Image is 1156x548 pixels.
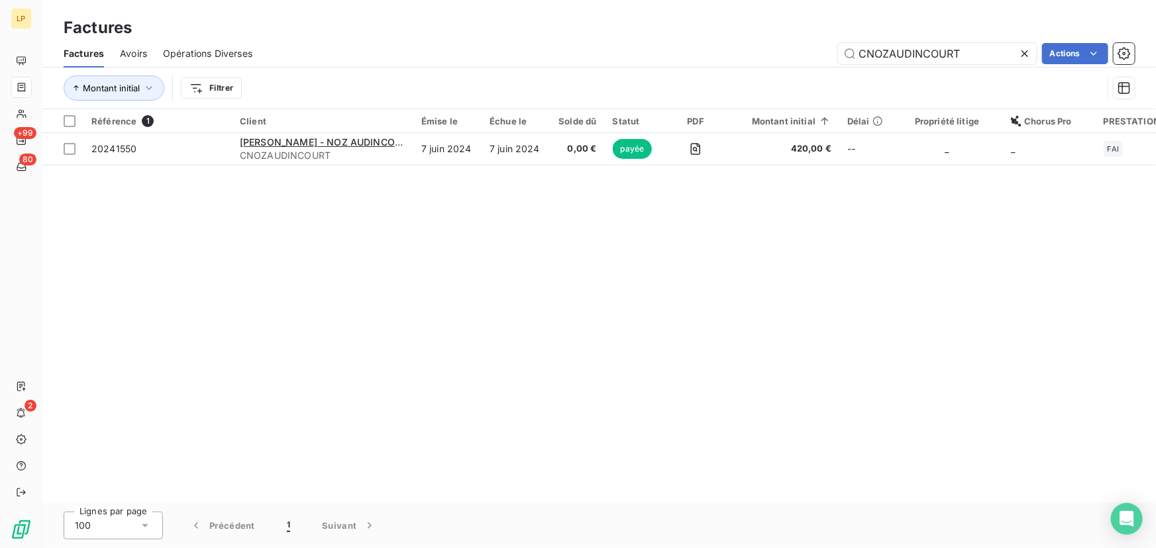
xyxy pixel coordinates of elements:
span: 80 [19,154,36,165]
div: Échue le [490,116,543,126]
span: 2 [25,400,36,412]
input: Rechercher [838,43,1037,64]
div: Émise le [421,116,474,126]
span: Opérations Diverses [163,47,252,60]
div: Chorus Pro [1011,116,1088,126]
span: 1 [287,519,290,532]
button: Montant initial [64,75,164,101]
span: Référence [91,116,136,126]
span: 1 [142,115,154,127]
div: Statut [613,116,656,126]
span: [PERSON_NAME] - NOZ AUDINCOURT [PERSON_NAME] [240,136,494,148]
td: 7 juin 2024 [482,133,551,165]
div: Open Intercom Messenger [1111,503,1143,535]
span: Avoirs [120,47,147,60]
td: -- [839,133,891,165]
span: Factures [64,47,104,60]
span: 0,00 € [558,142,596,156]
div: Délai [847,116,883,126]
div: LP [11,8,32,29]
button: Actions [1042,43,1108,64]
span: _ [945,143,949,154]
span: Montant initial [83,83,140,93]
div: Solde dû [558,116,596,126]
button: Précédent [174,512,271,539]
span: 20241550 [91,143,136,154]
span: CNOZAUDINCOURT [240,149,405,162]
button: 1 [271,512,306,539]
div: Propriété litige [899,116,995,126]
span: 420,00 € [736,142,831,156]
div: PDF [672,116,720,126]
button: Suivant [306,512,392,539]
td: 7 juin 2024 [413,133,482,165]
div: Montant initial [736,116,831,126]
span: FAI [1108,145,1119,153]
button: Filtrer [181,77,242,99]
span: _ [1011,143,1015,154]
span: +99 [14,127,36,139]
span: payée [613,139,653,159]
span: 100 [75,519,91,532]
h3: Factures [64,16,132,40]
div: Client [240,116,405,126]
img: Logo LeanPay [11,519,32,540]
